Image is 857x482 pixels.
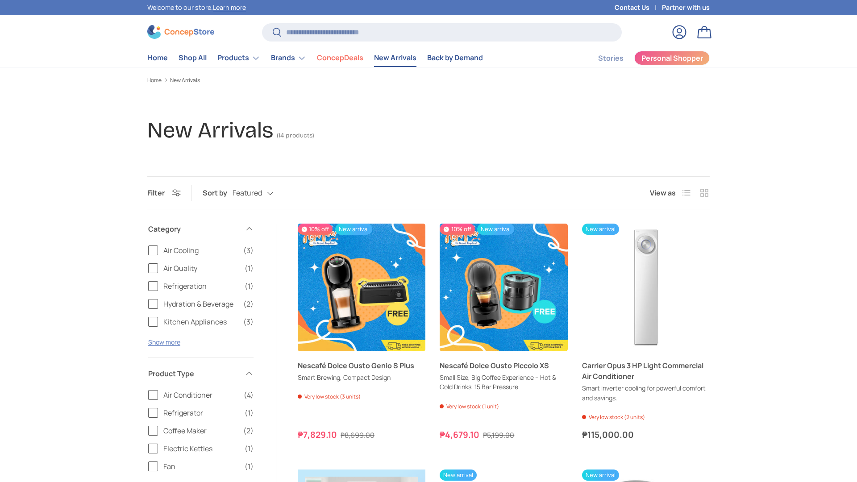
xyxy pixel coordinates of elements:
[243,299,254,309] span: (2)
[245,407,254,418] span: (1)
[598,50,624,67] a: Stories
[582,360,710,382] a: Carrier Opus 3 HP Light Commercial Air Conditioner
[245,461,254,472] span: (1)
[440,470,477,481] span: New arrival
[233,189,262,197] span: Featured
[233,186,291,201] button: Featured
[298,360,425,371] a: Nescafé Dolce Gusto Genio S Plus
[245,443,254,454] span: (1)
[170,78,200,83] a: New Arrivals
[271,49,306,67] a: Brands
[148,357,254,390] summary: Product Type
[163,443,239,454] span: Electric Kettles
[163,390,238,400] span: Air Conditioner
[244,390,254,400] span: (4)
[335,224,372,235] span: New arrival
[163,263,239,274] span: Air Quality
[217,49,260,67] a: Products
[147,188,165,198] span: Filter
[147,49,483,67] nav: Primary
[243,245,254,256] span: (3)
[582,224,710,351] a: Carrier Opus 3 HP Light Commercial Air Conditioner
[577,49,710,67] nav: Secondary
[662,3,710,12] a: Partner with us
[317,49,363,66] a: ConcepDeals
[179,49,207,66] a: Shop All
[582,224,710,351] img: https://concepstore.ph/products/carrier-opus-3-hp-light-commercial-air-conditioner
[440,224,567,351] a: Nescafé Dolce Gusto Piccolo XS
[245,281,254,291] span: (1)
[213,3,246,12] a: Learn more
[163,425,238,436] span: Coffee Maker
[163,407,239,418] span: Refrigerator
[266,49,312,67] summary: Brands
[147,76,710,84] nav: Breadcrumbs
[163,316,238,327] span: Kitchen Appliances
[440,360,567,371] a: Nescafé Dolce Gusto Piccolo XS
[298,224,425,351] a: Nescafé Dolce Gusto Genio S Plus
[374,49,416,66] a: New Arrivals
[203,187,233,198] label: Sort by
[212,49,266,67] summary: Products
[147,117,273,143] h1: New Arrivals
[163,281,239,291] span: Refrigeration
[298,224,333,235] span: 10% off
[477,224,514,235] span: New arrival
[615,3,662,12] a: Contact Us
[243,425,254,436] span: (2)
[148,368,239,379] span: Product Type
[163,245,238,256] span: Air Cooling
[427,49,483,66] a: Back by Demand
[148,224,239,234] span: Category
[277,132,314,139] span: (14 products)
[148,213,254,245] summary: Category
[148,338,180,346] button: Show more
[147,25,214,39] img: ConcepStore
[650,187,676,198] span: View as
[147,78,162,83] a: Home
[147,49,168,66] a: Home
[147,3,246,12] p: Welcome to our store.
[147,188,181,198] button: Filter
[245,263,254,274] span: (1)
[163,461,239,472] span: Fan
[440,224,474,235] span: 10% off
[243,316,254,327] span: (3)
[582,470,619,481] span: New arrival
[634,51,710,65] a: Personal Shopper
[582,224,619,235] span: New arrival
[641,54,703,62] span: Personal Shopper
[163,299,238,309] span: Hydration & Beverage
